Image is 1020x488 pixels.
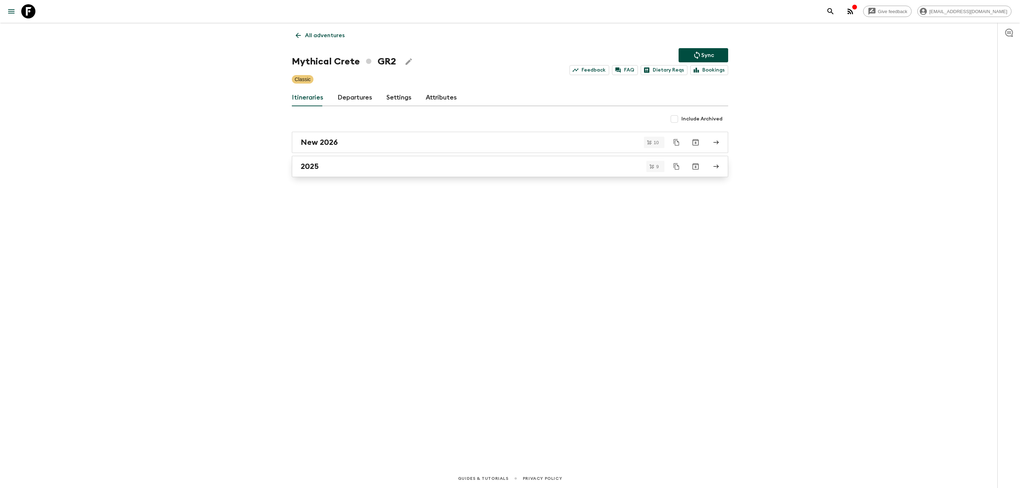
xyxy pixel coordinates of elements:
button: Archive [688,135,703,149]
a: Settings [386,89,412,106]
p: Sync [701,51,714,59]
a: Bookings [690,65,728,75]
span: 10 [650,140,663,145]
button: Duplicate [670,136,683,149]
a: FAQ [612,65,638,75]
span: 9 [652,164,663,169]
div: [EMAIL_ADDRESS][DOMAIN_NAME] [917,6,1011,17]
button: Edit Adventure Title [402,55,416,69]
p: All adventures [305,31,345,40]
a: Dietary Reqs [641,65,687,75]
a: New 2026 [292,132,728,153]
a: 2025 [292,156,728,177]
span: [EMAIL_ADDRESS][DOMAIN_NAME] [925,9,1011,14]
span: Include Archived [681,115,722,123]
h2: 2025 [301,162,319,171]
a: Privacy Policy [523,475,562,482]
a: Feedback [569,65,609,75]
a: Attributes [426,89,457,106]
a: Give feedback [863,6,912,17]
button: Archive [688,159,703,174]
button: Duplicate [670,160,683,173]
span: Give feedback [874,9,911,14]
h2: New 2026 [301,138,338,147]
button: search adventures [823,4,838,18]
a: All adventures [292,28,348,42]
a: Guides & Tutorials [458,475,509,482]
a: Itineraries [292,89,323,106]
h1: Mythical Crete GR2 [292,55,396,69]
a: Departures [338,89,372,106]
button: Sync adventure departures to the booking engine [679,48,728,62]
p: Classic [295,76,311,83]
button: menu [4,4,18,18]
